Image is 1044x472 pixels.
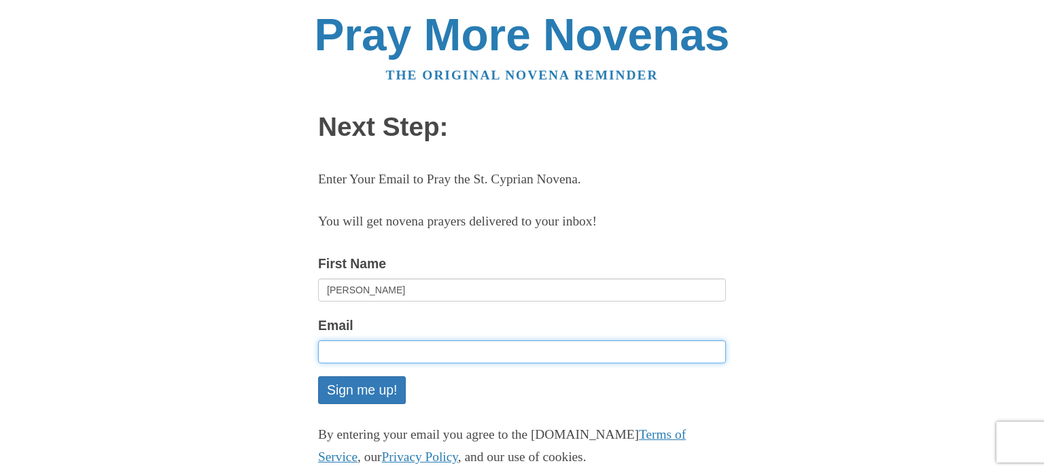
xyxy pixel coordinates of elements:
[318,424,726,469] p: By entering your email you agree to the [DOMAIN_NAME] , our , and our use of cookies.
[318,314,353,337] label: Email
[318,211,726,233] p: You will get novena prayers delivered to your inbox!
[318,376,406,404] button: Sign me up!
[318,113,726,142] h1: Next Step:
[318,278,726,302] input: Optional
[382,450,458,464] a: Privacy Policy
[315,10,730,60] a: Pray More Novenas
[386,68,659,82] a: The original novena reminder
[318,168,726,191] p: Enter Your Email to Pray the St. Cyprian Novena.
[318,253,386,275] label: First Name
